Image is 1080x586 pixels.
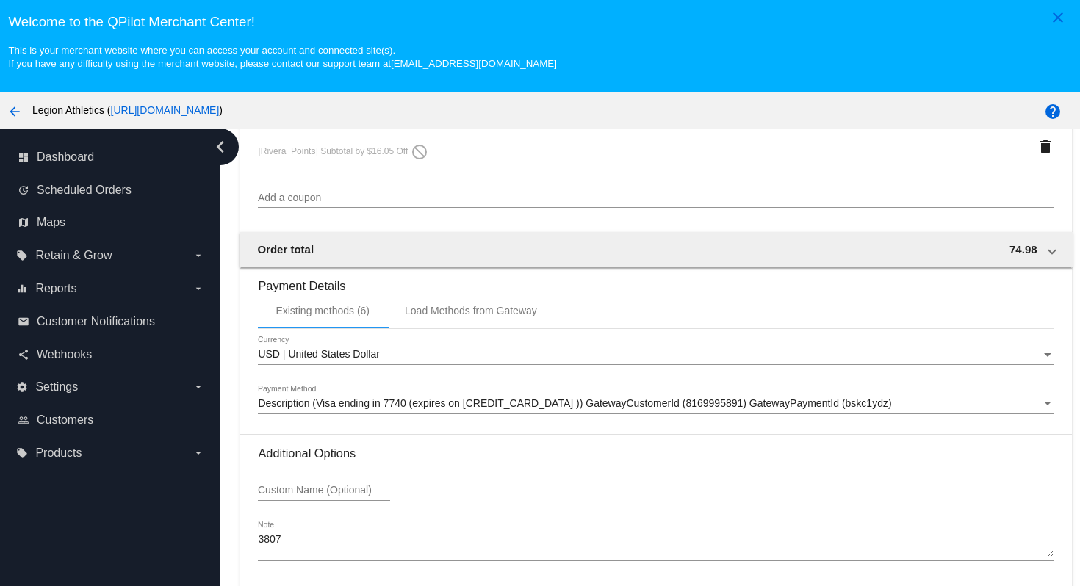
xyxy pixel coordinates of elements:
span: USD | United States Dollar [258,348,379,360]
i: local_offer [16,250,28,261]
mat-select: Payment Method [258,398,1054,410]
span: 74.98 [1009,243,1037,256]
span: Products [35,446,82,460]
mat-icon: do_not_disturb [411,143,428,161]
mat-expansion-panel-header: Order total 74.98 [240,232,1072,267]
a: update Scheduled Orders [18,178,204,202]
i: map [18,217,29,228]
i: settings [16,381,28,393]
a: map Maps [18,211,204,234]
a: email Customer Notifications [18,310,204,333]
mat-icon: arrow_back [6,103,24,120]
i: chevron_left [209,135,232,159]
i: equalizer [16,283,28,294]
h3: Welcome to the QPilot Merchant Center! [8,14,1071,30]
span: Retain & Grow [35,249,112,262]
input: Custom Name (Optional) [258,485,390,496]
i: share [18,349,29,361]
span: Customer Notifications [37,315,155,328]
span: Customers [37,413,93,427]
i: arrow_drop_down [192,381,204,393]
h3: Additional Options [258,446,1054,460]
h3: Payment Details [258,268,1054,293]
a: people_outline Customers [18,408,204,432]
div: Existing methods (6) [276,305,370,316]
i: dashboard [18,151,29,163]
i: local_offer [16,447,28,459]
span: [Rivera_Points] Subtotal by $16.05 Off [258,146,428,156]
span: Webhooks [37,348,92,361]
mat-icon: delete [1037,138,1054,156]
small: This is your merchant website where you can access your account and connected site(s). If you hav... [8,45,556,69]
i: email [18,316,29,328]
span: Description (Visa ending in 7740 (expires on [CREDIT_CARD_DATA] )) GatewayCustomerId (8169995891)... [258,397,891,409]
mat-icon: close [1049,9,1067,26]
mat-select: Currency [258,349,1054,361]
i: arrow_drop_down [192,283,204,294]
a: share Webhooks [18,343,204,366]
input: Add a coupon [258,192,1054,204]
span: Settings [35,380,78,394]
i: arrow_drop_down [192,250,204,261]
span: Dashboard [37,151,94,164]
i: arrow_drop_down [192,447,204,459]
a: [URL][DOMAIN_NAME] [111,104,220,116]
mat-icon: help [1044,103,1062,120]
a: [EMAIL_ADDRESS][DOMAIN_NAME] [391,58,557,69]
a: dashboard Dashboard [18,145,204,169]
span: Scheduled Orders [37,184,132,197]
i: people_outline [18,414,29,426]
div: Load Methods from Gateway [405,305,537,316]
span: Legion Athletics ( ) [32,104,223,116]
span: Reports [35,282,76,295]
i: update [18,184,29,196]
span: Maps [37,216,65,229]
span: Order total [257,243,314,256]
